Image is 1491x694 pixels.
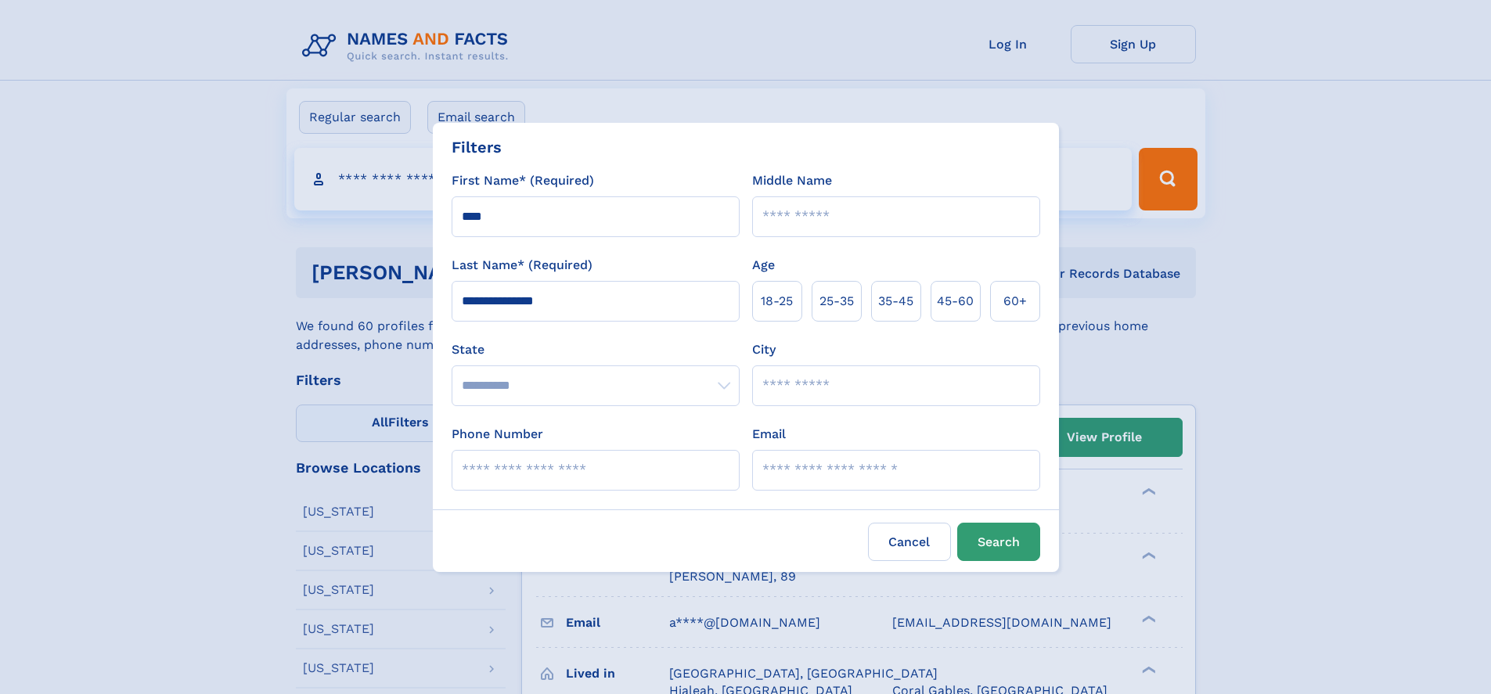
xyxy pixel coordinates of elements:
label: First Name* (Required) [452,171,594,190]
label: Middle Name [752,171,832,190]
span: 35‑45 [878,292,913,311]
span: 60+ [1003,292,1027,311]
span: 25‑35 [819,292,854,311]
button: Search [957,523,1040,561]
label: City [752,340,776,359]
label: Phone Number [452,425,543,444]
span: 45‑60 [937,292,974,311]
label: Age [752,256,775,275]
label: Last Name* (Required) [452,256,592,275]
label: Cancel [868,523,951,561]
label: State [452,340,740,359]
label: Email [752,425,786,444]
span: 18‑25 [761,292,793,311]
div: Filters [452,135,502,159]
